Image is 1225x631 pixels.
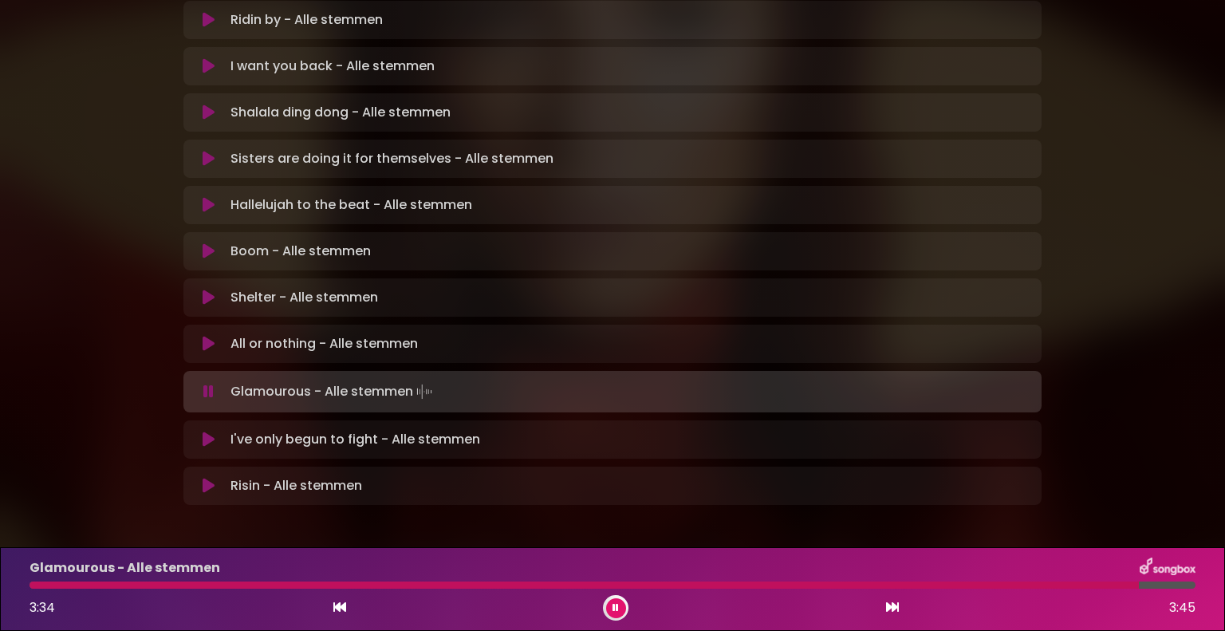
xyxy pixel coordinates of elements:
[413,381,435,403] img: waveform4.gif
[230,288,378,307] p: Shelter - Alle stemmen
[230,242,371,261] p: Boom - Alle stemmen
[230,334,418,353] p: All or nothing - Alle stemmen
[230,103,451,122] p: Shalala ding dong - Alle stemmen
[230,476,362,495] p: Risin - Alle stemmen
[1140,558,1195,578] img: songbox-logo-white.png
[230,430,480,449] p: I've only begun to fight - Alle stemmen
[30,558,220,578] p: Glamourous - Alle stemmen
[230,195,472,215] p: Hallelujah to the beat - Alle stemmen
[230,381,435,403] p: Glamourous - Alle stemmen
[230,57,435,76] p: I want you back - Alle stemmen
[230,149,553,168] p: Sisters are doing it for themselves - Alle stemmen
[230,10,383,30] p: Ridin by - Alle stemmen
